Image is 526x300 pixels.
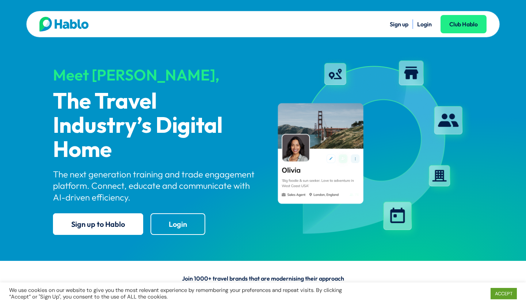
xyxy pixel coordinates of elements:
[390,20,408,28] a: Sign up
[150,213,205,235] a: Login
[9,287,365,300] div: We use cookies on our website to give you the most relevant experience by remembering your prefer...
[53,169,257,203] p: The next generation training and trade engagement platform. Connect, educate and communicate with...
[441,15,487,33] a: Club Hablo
[53,67,257,83] div: Meet [PERSON_NAME],
[39,17,89,31] img: Hablo logo main 2
[491,288,517,299] a: ACCEPT
[269,55,473,241] img: hablo-profile-image
[182,275,344,291] span: Join 1000+ travel brands that are modernising their approach to trade engagement on Hablo
[53,213,143,235] a: Sign up to Hablo
[417,20,432,28] a: Login
[53,90,257,162] p: The Travel Industry’s Digital Home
